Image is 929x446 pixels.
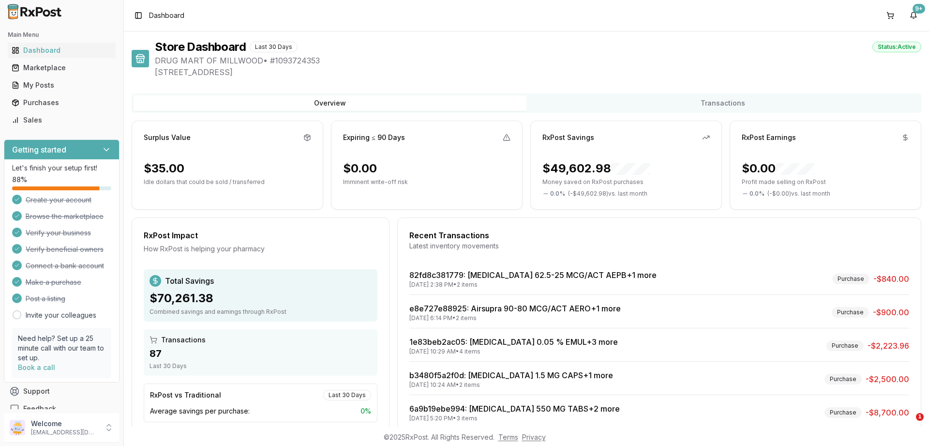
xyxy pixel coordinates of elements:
[749,190,764,198] span: 0.0 %
[26,310,96,320] a: Invite your colleagues
[12,144,66,155] h3: Getting started
[742,161,814,176] div: $0.00
[26,294,65,304] span: Post a listing
[144,133,191,142] div: Surplus Value
[409,337,618,347] a: 1e83beb2ac05: [MEDICAL_DATA] 0.05 % EMUL+3 more
[832,307,869,318] div: Purchase
[31,429,98,436] p: [EMAIL_ADDRESS][DOMAIN_NAME]
[8,42,116,59] a: Dashboard
[542,178,710,186] p: Money saved on RxPost purchases
[150,291,372,306] div: $70,261.38
[409,230,909,241] div: Recent Transactions
[873,307,909,318] span: -$900.00
[526,95,919,111] button: Transactions
[498,433,518,441] a: Terms
[250,42,298,52] div: Last 30 Days
[522,433,546,441] a: Privacy
[12,175,27,185] span: 88 %
[12,163,111,173] p: Let's finish your setup first!
[31,419,98,429] p: Welcome
[155,66,921,78] span: [STREET_ADDRESS]
[8,31,116,39] h2: Main Menu
[26,195,91,205] span: Create your account
[26,212,104,221] span: Browse the marketplace
[913,4,925,14] div: 9+
[872,42,921,52] div: Status: Active
[360,406,371,416] span: 0 %
[12,63,112,73] div: Marketplace
[26,261,104,271] span: Connect a bank account
[824,407,862,418] div: Purchase
[409,370,613,380] a: b3480f5a2f0d: [MEDICAL_DATA] 1.5 MG CAPS+1 more
[826,340,864,351] div: Purchase
[4,77,120,93] button: My Posts
[8,111,116,129] a: Sales
[4,400,120,417] button: Feedback
[149,11,184,20] span: Dashboard
[409,404,620,414] a: 6a9b19ebe994: [MEDICAL_DATA] 550 MG TABS+2 more
[542,161,650,176] div: $49,602.98
[409,281,657,289] div: [DATE] 2:38 PM • 2 items
[343,161,377,176] div: $0.00
[144,178,311,186] p: Idle dollars that could be sold / transferred
[10,420,25,435] img: User avatar
[12,115,112,125] div: Sales
[155,39,246,55] h1: Store Dashboard
[409,381,613,389] div: [DATE] 10:24 AM • 2 items
[742,178,909,186] p: Profit made selling on RxPost
[149,11,184,20] nav: breadcrumb
[150,390,221,400] div: RxPost vs Traditional
[343,178,510,186] p: Imminent write-off risk
[8,59,116,77] a: Marketplace
[12,80,112,90] div: My Posts
[134,95,526,111] button: Overview
[409,415,620,422] div: [DATE] 5:20 PM • 3 items
[23,404,56,414] span: Feedback
[866,373,909,385] span: -$2,500.00
[4,95,120,110] button: Purchases
[26,245,104,254] span: Verify beneficial owners
[767,190,830,198] span: ( - $0.00 ) vs. last month
[906,8,921,23] button: 9+
[26,277,81,287] span: Make a purchase
[742,133,796,142] div: RxPost Earnings
[144,161,184,176] div: $35.00
[150,347,372,360] div: 87
[8,94,116,111] a: Purchases
[873,273,909,285] span: -$840.00
[18,363,55,371] a: Book a call
[144,230,377,241] div: RxPost Impact
[323,390,371,400] div: Last 30 Days
[568,190,647,198] span: ( - $49,602.98 ) vs. last month
[832,274,869,284] div: Purchase
[409,314,621,322] div: [DATE] 6:14 PM • 2 items
[150,362,372,370] div: Last 30 Days
[824,374,862,384] div: Purchase
[4,4,66,19] img: RxPost Logo
[896,413,919,436] iframe: Intercom live chat
[409,270,657,280] a: 82fd8c381779: [MEDICAL_DATA] 62.5-25 MCG/ACT AEPB+1 more
[4,43,120,58] button: Dashboard
[12,46,112,55] div: Dashboard
[4,60,120,76] button: Marketplace
[8,77,116,94] a: My Posts
[409,348,618,355] div: [DATE] 10:29 AM • 4 items
[26,228,91,238] span: Verify your business
[4,383,120,400] button: Support
[916,413,924,421] span: 1
[409,304,621,313] a: e8e727e88925: Airsupra 90-80 MCG/ACT AERO+1 more
[550,190,565,198] span: 0.0 %
[4,112,120,128] button: Sales
[409,241,909,251] div: Latest inventory movements
[150,406,250,416] span: Average savings per purchase:
[165,275,214,287] span: Total Savings
[150,308,372,316] div: Combined savings and earnings through RxPost
[12,98,112,108] div: Purchases
[542,133,594,142] div: RxPost Savings
[18,334,105,363] p: Need help? Set up a 25 minute call with our team to set up.
[868,340,909,352] span: -$2,223.96
[161,335,206,345] span: Transactions
[155,55,921,66] span: DRUG MART OF MILLWOOD • # 1093724353
[866,407,909,418] span: -$8,700.00
[144,244,377,254] div: How RxPost is helping your pharmacy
